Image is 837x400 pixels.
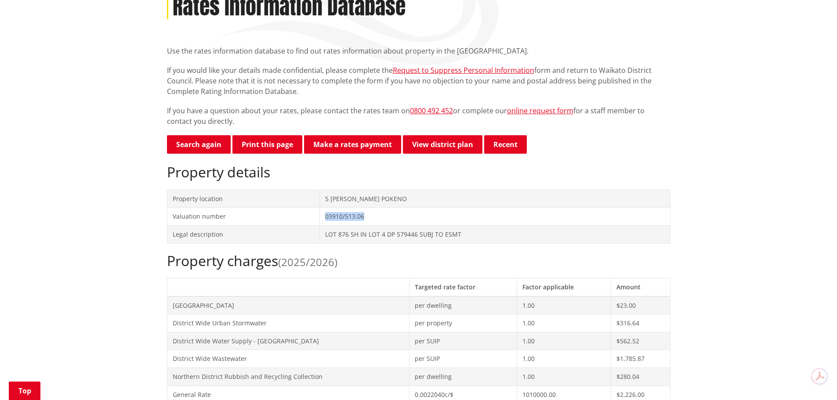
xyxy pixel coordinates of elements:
td: per dwelling [409,296,517,314]
p: If you would like your details made confidential, please complete the form and return to Waikato ... [167,65,670,97]
th: Factor applicable [517,278,611,296]
td: 03910/513.06 [320,208,670,226]
td: per dwelling [409,368,517,386]
span: (2025/2026) [278,255,337,269]
td: District Wide Water Supply - [GEOGRAPHIC_DATA] [167,332,409,350]
td: 1.00 [517,296,611,314]
button: Recent [484,135,527,154]
button: Print this page [232,135,302,154]
h2: Property charges [167,252,670,269]
a: View district plan [403,135,482,154]
td: Property location [167,190,320,208]
td: per SUIP [409,350,517,368]
td: District Wide Wastewater [167,350,409,368]
td: $1,785.87 [611,350,670,368]
td: District Wide Urban Stormwater [167,314,409,332]
th: Amount [611,278,670,296]
a: Search again [167,135,231,154]
a: Make a rates payment [304,135,401,154]
td: 5 [PERSON_NAME] POKENO [320,190,670,208]
h2: Property details [167,164,670,180]
td: $280.04 [611,368,670,386]
a: online request form [507,106,573,115]
th: Targeted rate factor [409,278,517,296]
td: 1.00 [517,314,611,332]
td: Northern District Rubbish and Recycling Collection [167,368,409,386]
td: $23.00 [611,296,670,314]
p: Use the rates information database to find out rates information about property in the [GEOGRAPHI... [167,46,670,56]
td: Legal description [167,225,320,243]
td: 1.00 [517,350,611,368]
a: 0800 492 452 [410,106,453,115]
td: 1.00 [517,368,611,386]
td: $562.52 [611,332,670,350]
td: [GEOGRAPHIC_DATA] [167,296,409,314]
td: Valuation number [167,208,320,226]
iframe: Messenger Launcher [797,363,828,395]
a: Request to Suppress Personal Information [393,65,534,75]
a: Top [9,382,40,400]
td: per property [409,314,517,332]
p: If you have a question about your rates, please contact the rates team on or complete our for a s... [167,105,670,126]
td: 1.00 [517,332,611,350]
td: $316.64 [611,314,670,332]
td: per SUIP [409,332,517,350]
td: LOT 876 SH IN LOT 4 DP 579446 SUBJ TO ESMT [320,225,670,243]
